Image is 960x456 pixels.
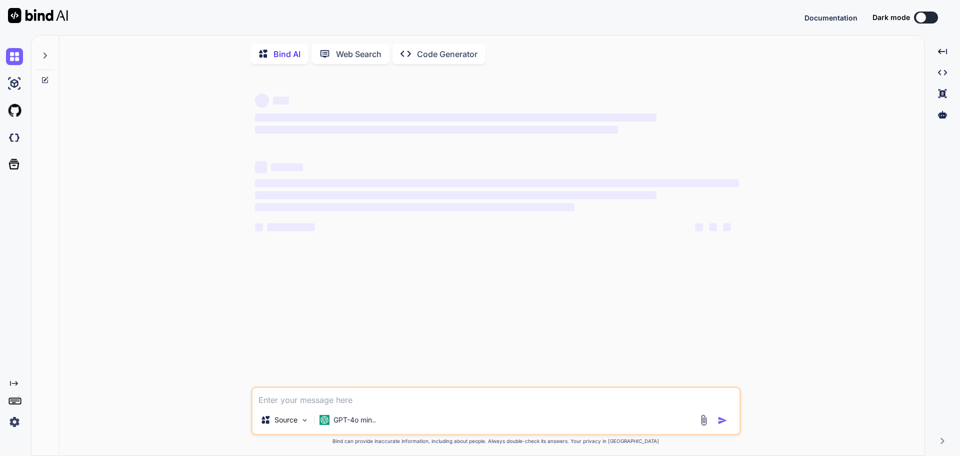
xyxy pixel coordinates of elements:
[6,75,23,92] img: ai-studio
[255,203,574,211] span: ‌
[6,102,23,119] img: githubLight
[255,191,656,199] span: ‌
[267,223,315,231] span: ‌
[251,437,741,445] p: Bind can provide inaccurate information, including about people. Always double-check its answers....
[6,48,23,65] img: chat
[300,416,309,424] img: Pick Models
[6,129,23,146] img: darkCloudIdeIcon
[333,415,376,425] p: GPT-4o min..
[255,94,269,108] span: ‌
[255,179,739,187] span: ‌
[255,161,267,173] span: ‌
[709,223,717,231] span: ‌
[417,48,477,60] p: Code Generator
[695,223,703,231] span: ‌
[804,14,857,22] span: Documentation
[319,415,329,425] img: GPT-4o mini
[336,48,381,60] p: Web Search
[255,223,263,231] span: ‌
[8,8,68,23] img: Bind AI
[271,163,303,171] span: ‌
[698,414,709,426] img: attachment
[273,97,289,105] span: ‌
[723,223,731,231] span: ‌
[274,415,297,425] p: Source
[273,48,300,60] p: Bind AI
[255,114,656,122] span: ‌
[872,13,910,23] span: Dark mode
[6,413,23,430] img: settings
[717,415,727,425] img: icon
[804,13,857,23] button: Documentation
[255,126,618,134] span: ‌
